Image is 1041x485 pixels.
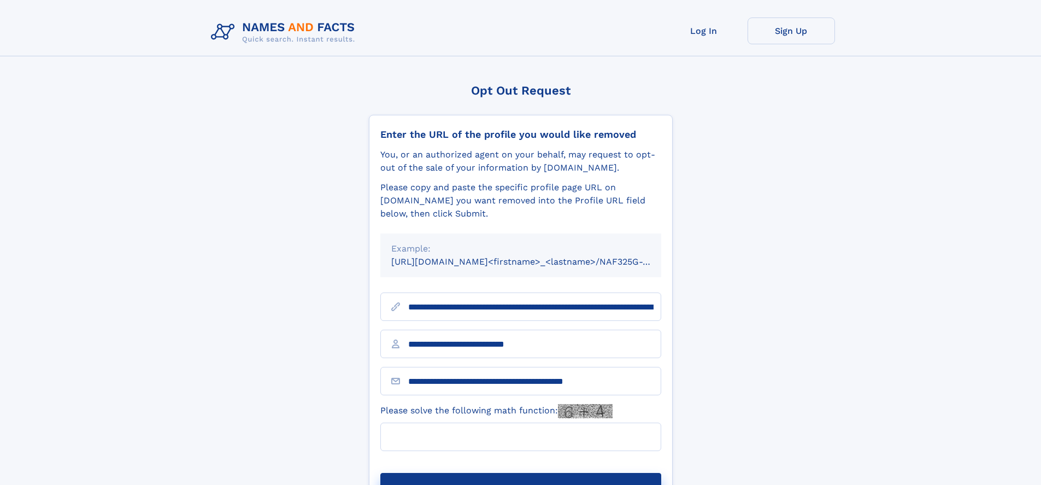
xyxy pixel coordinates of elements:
div: Opt Out Request [369,84,673,97]
div: Enter the URL of the profile you would like removed [380,128,661,141]
div: You, or an authorized agent on your behalf, may request to opt-out of the sale of your informatio... [380,148,661,174]
img: Logo Names and Facts [207,17,364,47]
a: Log In [660,17,748,44]
a: Sign Up [748,17,835,44]
div: Please copy and paste the specific profile page URL on [DOMAIN_NAME] you want removed into the Pr... [380,181,661,220]
small: [URL][DOMAIN_NAME]<firstname>_<lastname>/NAF325G-xxxxxxxx [391,256,682,267]
label: Please solve the following math function: [380,404,613,418]
div: Example: [391,242,650,255]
